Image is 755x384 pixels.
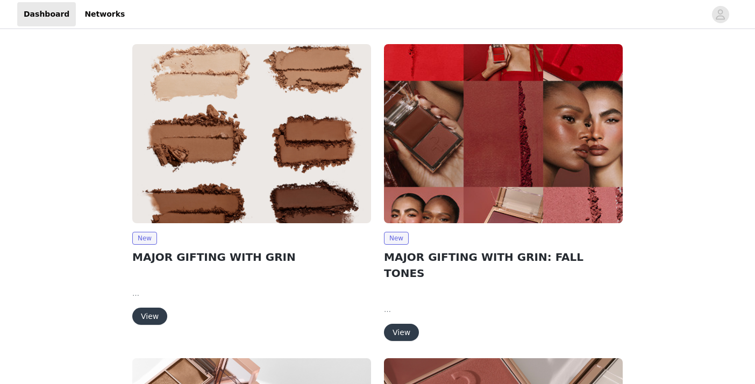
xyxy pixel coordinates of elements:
img: Patrick Ta Beauty [132,44,371,223]
span: New [132,232,157,245]
button: View [132,308,167,325]
a: Networks [78,2,131,26]
a: View [384,329,419,337]
button: View [384,324,419,341]
div: avatar [715,6,725,23]
img: Patrick Ta Beauty [384,44,623,223]
a: Dashboard [17,2,76,26]
h2: MAJOR GIFTING WITH GRIN [132,249,371,265]
span: New [384,232,409,245]
h2: MAJOR GIFTING WITH GRIN: FALL TONES [384,249,623,281]
a: View [132,312,167,321]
